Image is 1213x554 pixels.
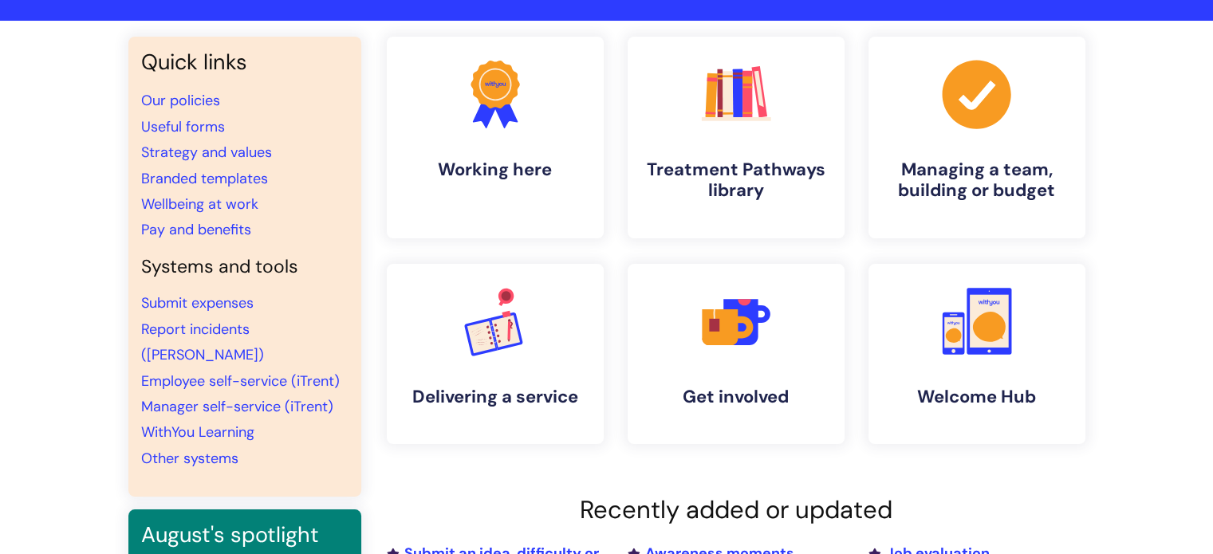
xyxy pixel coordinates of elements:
[387,264,604,444] a: Delivering a service
[141,449,238,468] a: Other systems
[881,159,1073,202] h4: Managing a team, building or budget
[141,169,268,188] a: Branded templates
[400,387,591,407] h4: Delivering a service
[141,422,254,442] a: WithYou Learning
[141,117,225,136] a: Useful forms
[640,159,832,202] h4: Treatment Pathways library
[141,49,349,75] h3: Quick links
[628,264,845,444] a: Get involved
[400,159,591,180] h4: Working here
[141,256,349,278] h4: Systems and tools
[141,91,220,110] a: Our policies
[141,293,254,312] a: Submit expenses
[628,37,845,238] a: Treatment Pathways library
[141,143,272,162] a: Strategy and values
[640,387,832,407] h4: Get involved
[868,264,1085,444] a: Welcome Hub
[141,320,264,364] a: Report incidents ([PERSON_NAME])
[387,37,604,238] a: Working here
[387,495,1085,525] h2: Recently added or updated
[881,387,1073,407] h4: Welcome Hub
[141,397,333,416] a: Manager self-service (iTrent)
[868,37,1085,238] a: Managing a team, building or budget
[141,220,251,239] a: Pay and benefits
[141,522,349,548] h3: August's spotlight
[141,194,258,214] a: Wellbeing at work
[141,371,340,391] a: Employee self-service (iTrent)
